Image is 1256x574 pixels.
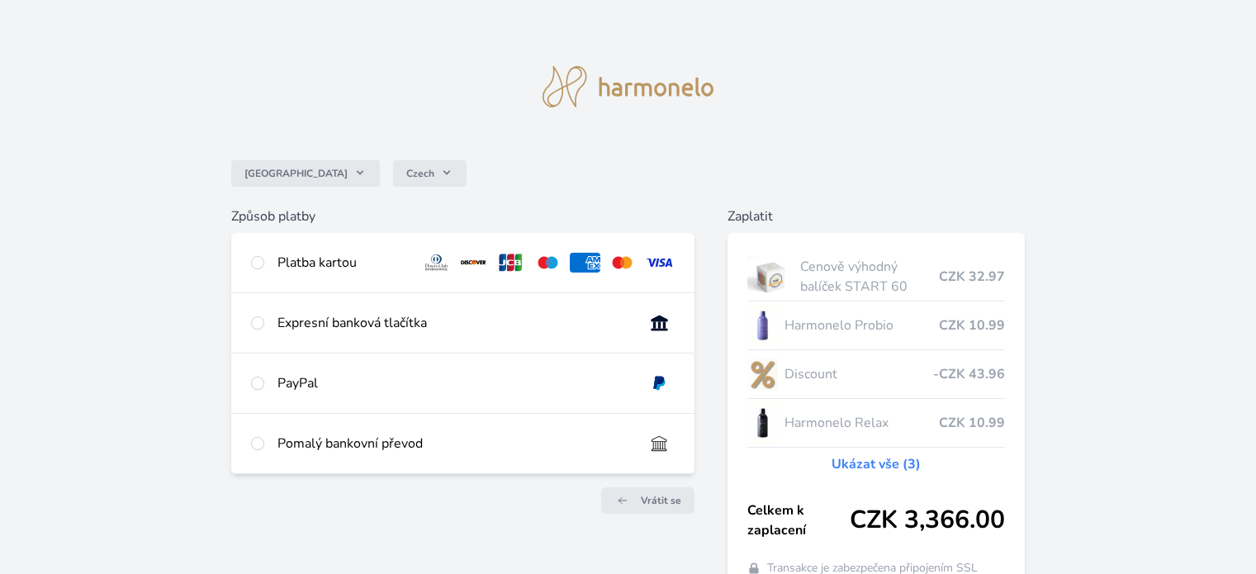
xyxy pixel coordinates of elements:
img: jcb.svg [495,253,526,273]
img: bankTransfer_IBAN.svg [644,434,675,453]
img: onlineBanking_CZ.svg [644,313,675,333]
img: CLEAN_PROBIO_se_stinem_x-lo.jpg [747,305,779,346]
span: Cenově výhodný balíček START 60 [800,257,938,296]
img: amex.svg [570,253,600,273]
img: discover.svg [458,253,489,273]
div: Platba kartou [277,253,408,273]
div: Expresní banková tlačítka [277,313,630,333]
button: [GEOGRAPHIC_DATA] [231,160,380,187]
span: CZK 3,366.00 [850,505,1005,535]
a: Ukázat vše (3) [832,454,921,474]
span: CZK 10.99 [939,413,1005,433]
img: mc.svg [607,253,637,273]
img: maestro.svg [533,253,563,273]
span: CZK 10.99 [939,315,1005,335]
span: CZK 32.97 [939,267,1005,287]
span: Vrátit se [641,494,681,507]
div: Pomalý bankovní převod [277,434,630,453]
span: Celkem k zaplacení [747,500,850,540]
img: visa.svg [644,253,675,273]
img: logo.svg [543,66,714,107]
button: Czech [393,160,467,187]
span: Discount [784,364,932,384]
span: Harmonelo Relax [784,413,938,433]
span: Czech [406,167,434,180]
img: start.jpg [747,256,794,297]
img: discount-lo.png [747,353,779,395]
div: PayPal [277,373,630,393]
h6: Způsob platby [231,206,694,226]
h6: Zaplatit [728,206,1025,226]
span: [GEOGRAPHIC_DATA] [244,167,348,180]
img: CLEAN_RELAX_se_stinem_x-lo.jpg [747,402,779,444]
img: diners.svg [421,253,452,273]
span: -CZK 43.96 [933,364,1005,384]
a: Vrátit se [601,487,694,514]
img: paypal.svg [644,373,675,393]
span: Harmonelo Probio [784,315,938,335]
